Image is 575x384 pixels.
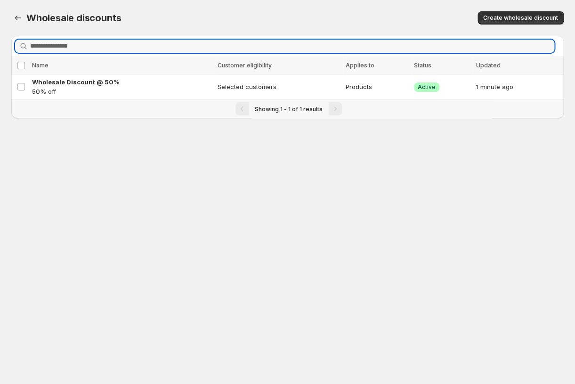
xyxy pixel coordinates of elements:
td: 1 minute ago [473,74,564,99]
span: Applies to [346,62,374,69]
button: Back to dashboard [11,11,24,25]
span: Create wholesale discount [483,14,558,22]
span: Status [414,62,431,69]
nav: Pagination [11,99,564,118]
span: Showing 1 - 1 of 1 results [255,106,323,113]
td: Selected customers [215,74,343,99]
span: Updated [476,62,500,69]
span: Active [418,83,436,91]
a: Wholesale Discount @ 50% [32,77,212,87]
span: Name [32,62,49,69]
td: Products [343,74,411,99]
p: 50% off [32,87,212,96]
span: Wholesale discounts [26,12,121,24]
button: Create wholesale discount [478,11,564,25]
span: Customer eligibility [218,62,272,69]
span: Wholesale Discount @ 50% [32,78,120,86]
